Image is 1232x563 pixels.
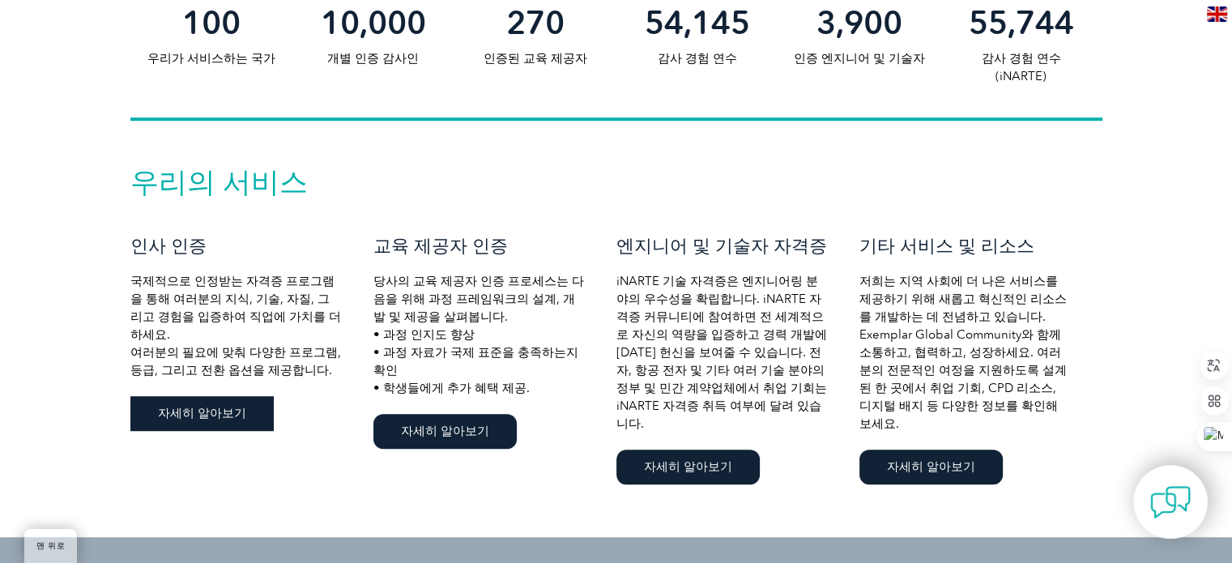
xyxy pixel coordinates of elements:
font: 기타 서비스 및 리소스 [859,235,1034,257]
font: 당사의 교육 제공자 인증 프로세스는 다음을 위해 과정 프레임워크의 설계, 개발 및 제공을 살펴봅니다. [373,274,584,324]
font: iNARTE 기술 자격증은 엔지니어링 분야의 우수성을 확립합니다. iNARTE 자격증 커뮤니티에 참여하면 전 세계적으로 자신의 역량을 입증하고 경력 개발에 [DATE] 헌신을... [616,274,827,431]
font: (iNARTE) [995,69,1047,83]
font: 엔지니어 및 기술자 자격증 [616,235,827,257]
font: 감사 경험 연수 [981,51,1060,66]
a: 자세히 알아보기 [130,396,274,431]
font: 인증 엔지니어 및 기술자 [793,51,924,66]
font: 우리가 서비스하는 국가 [147,51,275,66]
img: en [1207,6,1227,22]
font: 자세히 알아보기 [158,406,246,420]
font: 교육 제공자 인증 [373,235,508,257]
font: 인사 인증 [130,235,207,257]
a: 맨 위로 [24,529,77,563]
font: 3,900 [816,3,902,42]
font: 감사 경험 연수 [657,51,736,66]
a: 자세히 알아보기 [859,450,1003,484]
font: 자세히 알아보기 [401,424,489,438]
font: 맨 위로 [36,541,65,551]
a: 자세히 알아보기 [373,414,517,449]
font: 자세히 알아보기 [644,459,732,474]
font: 55,744 [968,3,1073,42]
font: 여러분의 필요에 맞춰 다양한 프로그램, 등급, 그리고 전환 옵션을 제공합니다. [130,345,341,377]
font: • 과정 인지도 향상 [373,327,475,342]
font: 우리의 서비스 [130,165,308,199]
font: • 학생들에게 추가 혜택 제공. [373,381,530,395]
font: 국제적으로 인정받는 자격증 프로그램을 통해 여러분의 지식, 기술, 자질, 그리고 경험을 입증하여 직업에 가치를 더하세요. [130,274,341,342]
font: 10,000 [320,3,425,42]
font: 100 [181,3,240,42]
font: 270 [505,3,564,42]
font: 저희는 지역 사회에 더 나은 서비스를 제공하기 위해 새롭고 혁신적인 리소스를 개발하는 데 전념하고 있습니다. Exemplar Global Community와 함께 소통하고, ... [859,274,1067,431]
img: contact-chat.png [1150,482,1191,522]
font: 인증된 교육 제공자 [483,51,586,66]
a: 자세히 알아보기 [616,450,760,484]
font: • 과정 자료가 국제 표준을 충족하는지 확인 [373,345,578,377]
font: 54,145 [644,3,749,42]
font: 자세히 알아보기 [887,459,975,474]
font: 개별 인증 감사인 [327,51,419,66]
